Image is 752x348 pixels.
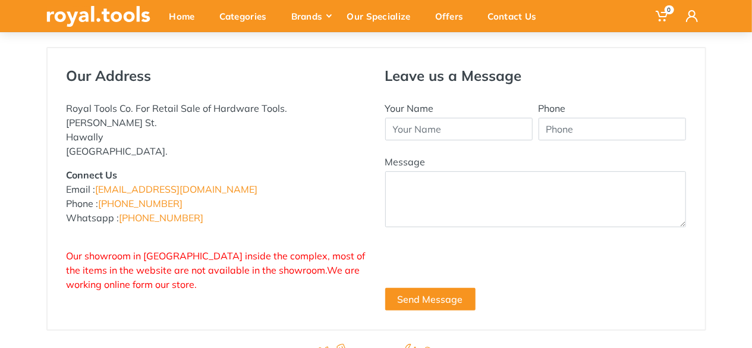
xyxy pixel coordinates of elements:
div: Our Specialize [339,4,427,29]
img: royal.tools Logo [46,6,150,27]
div: Contact Us [480,4,553,29]
label: Your Name [385,101,434,115]
iframe: reCAPTCHA [385,242,566,288]
input: Phone [539,118,686,140]
div: Brands [283,4,339,29]
span: Our showroom in [GEOGRAPHIC_DATA] inside the complex, most of the items in the website are not av... [67,250,366,290]
a: [PHONE_NUMBER] [119,212,204,224]
input: Your Name [385,118,533,140]
div: Home [161,4,211,29]
div: Offers [427,4,480,29]
strong: Connect Us [67,169,118,181]
a: [PHONE_NUMBER] [99,197,183,209]
p: Email : Phone : Whatsapp : [67,168,367,225]
button: Send Message [385,288,476,311]
h4: Leave us a Message [385,67,686,84]
label: Phone [539,101,566,115]
span: 0 [665,5,674,14]
a: [EMAIL_ADDRESS][DOMAIN_NAME] [96,183,258,195]
div: Categories [211,4,283,29]
p: Royal Tools Co. For Retail Sale of Hardware Tools. [PERSON_NAME] St. Hawally [GEOGRAPHIC_DATA]. [67,101,367,158]
h4: Our Address [67,67,367,84]
label: Message [385,155,426,169]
